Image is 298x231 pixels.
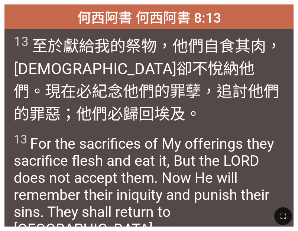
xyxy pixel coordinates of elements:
sup: 13 [14,132,27,146]
wh4714: 。 [185,105,201,123]
wh2142: 他們的罪孽 [14,82,279,123]
wh2076: 給我的祭物 [14,37,282,123]
wh3068: 卻不悅納他們 [14,60,279,123]
wh7725: 埃及 [154,105,201,123]
wh7521: 。現在必紀念 [14,82,279,123]
sup: 13 [14,34,29,49]
wh2403: ；他們必歸回 [61,105,201,123]
span: 何西阿書 何西阿書 8:13 [77,7,221,27]
span: 至於獻 [14,33,284,124]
